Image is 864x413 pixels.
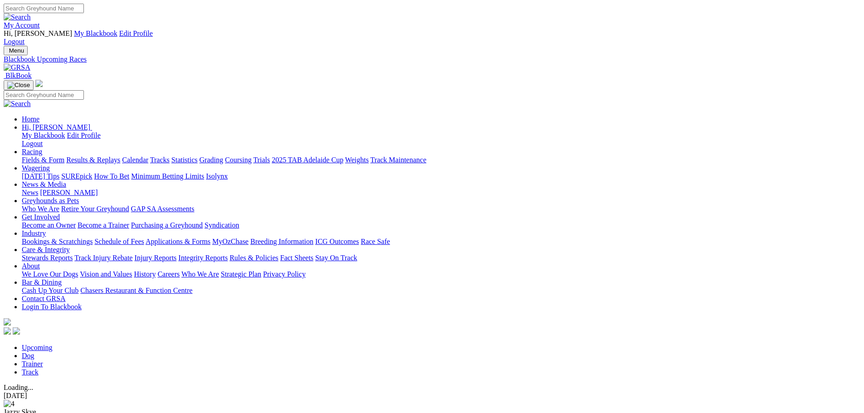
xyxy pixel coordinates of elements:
[4,392,860,400] div: [DATE]
[280,254,313,262] a: Fact Sheets
[22,164,50,172] a: Wagering
[4,29,72,37] span: Hi, [PERSON_NAME]
[146,238,210,245] a: Applications & Forms
[22,287,78,294] a: Cash Up Your Club
[22,270,78,278] a: We Love Our Dogs
[315,238,359,245] a: ICG Outcomes
[205,221,239,229] a: Syndication
[7,82,30,89] img: Close
[22,189,38,196] a: News
[22,368,39,376] a: Track
[315,254,357,262] a: Stay On Track
[22,131,65,139] a: My Blackbook
[22,344,53,351] a: Upcoming
[122,156,148,164] a: Calendar
[67,131,101,139] a: Edit Profile
[74,254,132,262] a: Track Injury Rebate
[263,270,306,278] a: Privacy Policy
[253,156,270,164] a: Trials
[22,238,93,245] a: Bookings & Scratchings
[22,303,82,311] a: Login To Blackbook
[22,156,64,164] a: Fields & Form
[9,47,24,54] span: Menu
[22,295,65,302] a: Contact GRSA
[22,148,42,155] a: Racing
[4,13,31,21] img: Search
[131,172,204,180] a: Minimum Betting Limits
[4,400,15,408] img: 4
[22,213,60,221] a: Get Involved
[22,140,43,147] a: Logout
[272,156,343,164] a: 2025 TAB Adelaide Cup
[22,172,860,180] div: Wagering
[171,156,198,164] a: Statistics
[80,270,132,278] a: Vision and Values
[4,318,11,326] img: logo-grsa-white.png
[4,327,11,335] img: facebook.svg
[206,172,228,180] a: Isolynx
[22,156,860,164] div: Racing
[22,278,62,286] a: Bar & Dining
[22,197,79,204] a: Greyhounds as Pets
[22,123,92,131] a: Hi, [PERSON_NAME]
[61,205,129,213] a: Retire Your Greyhound
[66,156,120,164] a: Results & Replays
[229,254,278,262] a: Rules & Policies
[22,221,860,229] div: Get Involved
[4,55,860,63] a: Blackbook Upcoming Races
[361,238,390,245] a: Race Safe
[80,287,192,294] a: Chasers Restaurant & Function Centre
[345,156,369,164] a: Weights
[4,29,860,46] div: My Account
[134,254,176,262] a: Injury Reports
[4,4,84,13] input: Search
[78,221,129,229] a: Become a Trainer
[371,156,426,164] a: Track Maintenance
[131,205,195,213] a: GAP SA Assessments
[35,80,43,87] img: logo-grsa-white.png
[221,270,261,278] a: Strategic Plan
[22,254,73,262] a: Stewards Reports
[94,172,130,180] a: How To Bet
[22,172,59,180] a: [DATE] Tips
[22,262,40,270] a: About
[13,327,20,335] img: twitter.svg
[150,156,170,164] a: Tracks
[5,72,32,79] span: BlkBook
[157,270,180,278] a: Careers
[22,270,860,278] div: About
[4,38,24,45] a: Logout
[225,156,252,164] a: Coursing
[74,29,117,37] a: My Blackbook
[4,384,33,391] span: Loading...
[212,238,249,245] a: MyOzChase
[22,189,860,197] div: News & Media
[22,360,43,368] a: Trainer
[22,229,46,237] a: Industry
[61,172,92,180] a: SUREpick
[22,246,70,253] a: Care & Integrity
[22,131,860,148] div: Hi, [PERSON_NAME]
[22,221,76,229] a: Become an Owner
[4,72,32,79] a: BlkBook
[119,29,153,37] a: Edit Profile
[22,287,860,295] div: Bar & Dining
[200,156,223,164] a: Grading
[4,80,34,90] button: Toggle navigation
[4,100,31,108] img: Search
[4,46,28,55] button: Toggle navigation
[94,238,144,245] a: Schedule of Fees
[250,238,313,245] a: Breeding Information
[22,238,860,246] div: Industry
[4,21,40,29] a: My Account
[22,205,59,213] a: Who We Are
[181,270,219,278] a: Who We Are
[4,63,30,72] img: GRSA
[134,270,156,278] a: History
[4,90,84,100] input: Search
[131,221,203,229] a: Purchasing a Greyhound
[22,115,39,123] a: Home
[22,254,860,262] div: Care & Integrity
[40,189,98,196] a: [PERSON_NAME]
